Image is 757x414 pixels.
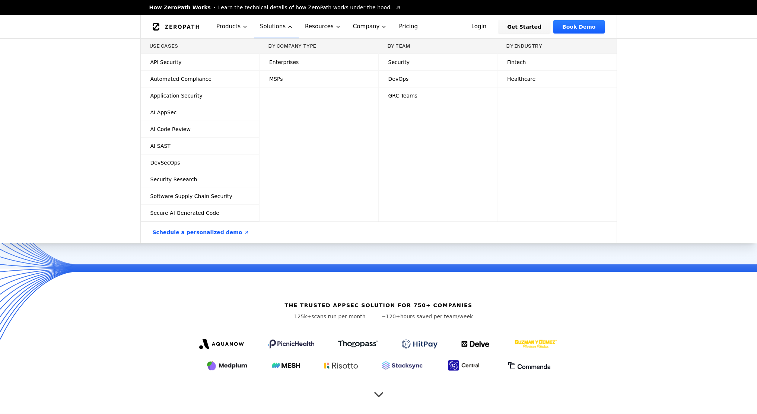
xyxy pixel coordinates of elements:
[150,92,203,99] span: Application Security
[141,87,260,104] a: Application Security
[514,335,558,353] img: GYG
[347,15,393,38] button: Company
[218,4,392,11] span: Learn the technical details of how ZeroPath works under the hood.
[149,4,211,11] span: How ZeroPath Works
[388,75,409,83] span: DevOps
[382,361,423,370] img: Stacksync
[141,71,260,87] a: Automated Compliance
[299,15,347,38] button: Resources
[150,209,219,217] span: Secure AI Generated Code
[462,20,496,34] a: Login
[150,109,177,116] span: AI AppSec
[284,302,472,309] h6: The trusted AppSec solution for 750+ companies
[382,313,473,320] p: hours saved per team/week
[379,87,497,104] a: GRC Teams
[507,75,535,83] span: Healthcare
[144,222,259,243] a: Schedule a personalized demo
[498,20,550,34] a: Get Started
[382,313,400,319] span: ~120+
[254,15,299,38] button: Solutions
[553,20,604,34] a: Book Demo
[141,54,260,70] a: API Security
[260,54,378,70] a: Enterprises
[150,58,182,66] span: API Security
[379,54,497,70] a: Security
[507,58,526,66] span: Fintech
[268,43,369,49] h3: By Company Type
[497,71,617,87] a: Healthcare
[141,121,260,137] a: AI Code Review
[141,138,260,154] a: AI SAST
[210,15,254,38] button: Products
[371,384,386,399] button: Scroll to next section
[150,192,232,200] span: Software Supply Chain Security
[150,142,171,150] span: AI SAST
[141,155,260,171] a: DevSecOps
[260,71,378,87] a: MSPs
[388,92,417,99] span: GRC Teams
[272,363,300,369] img: Mesh
[141,171,260,188] a: Security Research
[393,15,424,38] a: Pricing
[141,104,260,121] a: AI AppSec
[388,43,489,49] h3: By Team
[150,43,251,49] h3: Use Cases
[284,313,376,320] p: scans run per month
[150,176,197,183] span: Security Research
[150,159,180,166] span: DevSecOps
[506,43,608,49] h3: By Industry
[338,340,378,348] img: Thoropass
[446,359,484,372] img: Central
[140,15,617,38] nav: Global
[269,58,299,66] span: Enterprises
[141,188,260,204] a: Software Supply Chain Security
[294,313,312,319] span: 125k+
[379,71,497,87] a: DevOps
[388,58,410,66] span: Security
[150,75,212,83] span: Automated Compliance
[150,125,191,133] span: AI Code Review
[149,4,401,11] a: How ZeroPath WorksLearn the technical details of how ZeroPath works under the hood.
[497,54,617,70] a: Fintech
[206,360,248,372] img: Medplum
[141,205,260,221] a: Secure AI Generated Code
[269,75,283,83] span: MSPs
